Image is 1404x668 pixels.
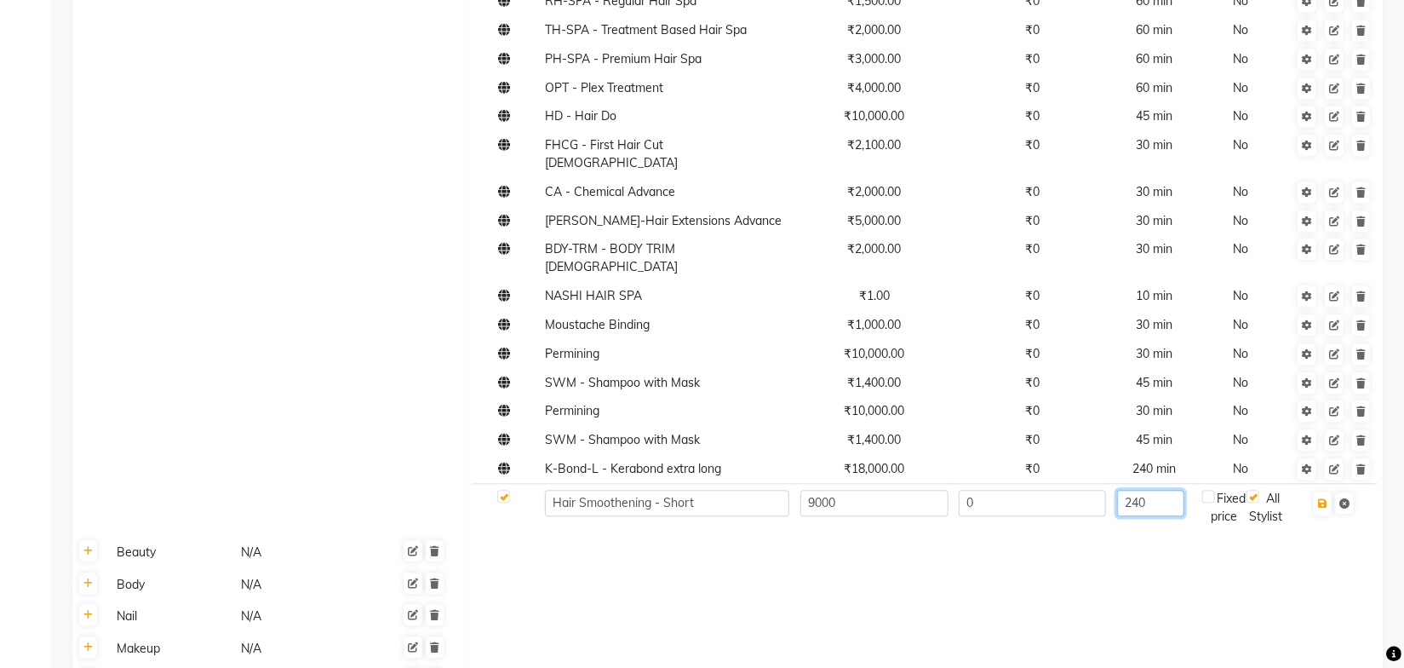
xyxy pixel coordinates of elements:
span: ₹10,000.00 [844,108,904,124]
span: 60 min [1136,51,1172,66]
span: ₹2,000.00 [847,241,901,256]
div: Beauty [110,542,232,563]
span: No [1233,108,1248,124]
span: Permining [545,346,599,361]
span: ₹10,000.00 [844,346,904,361]
span: 30 min [1136,317,1172,332]
span: 45 min [1136,432,1172,447]
span: ₹0 [1025,432,1040,447]
span: No [1233,317,1248,332]
span: ₹2,000.00 [847,184,901,199]
div: N/A [239,574,362,596]
span: No [1233,346,1248,361]
span: ₹4,000.00 [847,80,901,95]
span: ₹0 [1025,80,1040,95]
span: No [1233,288,1248,303]
span: 45 min [1136,108,1172,124]
span: ₹0 [1025,317,1040,332]
span: No [1233,241,1248,256]
span: ₹0 [1025,241,1040,256]
span: TH-SPA - Treatment Based Hair Spa [545,22,747,37]
span: OPT - Plex Treatment [545,80,663,95]
span: ₹0 [1025,137,1040,153]
span: ₹10,000.00 [844,403,904,418]
span: No [1233,51,1248,66]
div: N/A [239,606,362,627]
span: K-Bond-L - Kerabond extra long [545,461,721,476]
span: 45 min [1136,375,1172,390]
span: ₹0 [1025,403,1040,418]
div: N/A [239,542,362,563]
span: SWM - Shampoo with Mask [545,432,700,447]
span: HD - Hair Do [545,108,616,124]
span: 60 min [1136,22,1172,37]
span: NASHI HAIR SPA [545,288,642,303]
span: ₹0 [1025,184,1040,199]
span: No [1233,461,1248,476]
div: N/A [239,638,362,659]
input: Cost [959,490,1106,516]
div: Nail [110,606,232,627]
span: ₹2,100.00 [847,137,901,153]
input: Time [1117,490,1184,516]
span: 30 min [1136,137,1172,153]
div: All Stylist [1246,490,1286,526]
span: No [1233,403,1248,418]
span: SWM - Shampoo with Mask [545,375,700,390]
span: 30 min [1136,241,1172,256]
span: ₹0 [1025,22,1040,37]
span: 30 min [1136,346,1172,361]
span: ₹18,000.00 [844,461,904,476]
div: Body [110,574,232,596]
span: 10 min [1136,288,1172,303]
span: No [1233,184,1248,199]
span: No [1233,213,1248,228]
span: Permining [545,403,599,418]
span: ₹0 [1025,288,1040,303]
span: 30 min [1136,403,1172,418]
span: ₹0 [1025,213,1040,228]
span: PH-SPA - Premium Hair Spa [545,51,702,66]
span: BDY-TRM - BODY TRIM [DEMOGRAPHIC_DATA] [545,241,678,274]
span: ₹0 [1025,51,1040,66]
span: FHCG - First Hair Cut [DEMOGRAPHIC_DATA] [545,137,678,170]
span: No [1233,80,1248,95]
span: ₹0 [1025,346,1040,361]
span: 240 min [1132,461,1176,476]
span: ₹1.00 [859,288,890,303]
span: ₹1,400.00 [847,432,901,447]
div: Fixed price [1202,490,1246,526]
span: CA - Chemical Advance [545,184,675,199]
span: ₹2,000.00 [847,22,901,37]
input: Price [800,490,948,516]
span: No [1233,432,1248,447]
span: ₹1,000.00 [847,317,901,332]
span: Moustache Binding [545,317,650,332]
span: No [1233,137,1248,153]
span: ₹5,000.00 [847,213,901,228]
span: ₹0 [1025,461,1040,476]
span: ₹0 [1025,375,1040,390]
input: Service [545,490,789,516]
span: No [1233,375,1248,390]
span: 30 min [1136,184,1172,199]
span: ₹0 [1025,108,1040,124]
span: No [1233,22,1248,37]
span: ₹1,400.00 [847,375,901,390]
span: 60 min [1136,80,1172,95]
span: ₹3,000.00 [847,51,901,66]
span: 30 min [1136,213,1172,228]
div: Makeup [110,638,232,659]
span: [PERSON_NAME]-Hair Extensions Advance [545,213,782,228]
